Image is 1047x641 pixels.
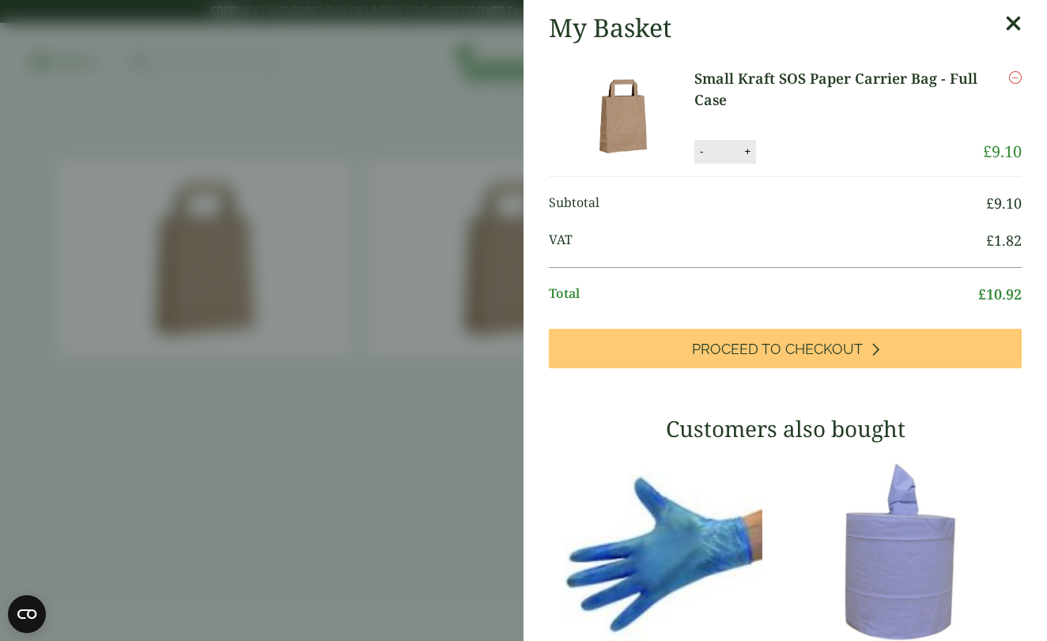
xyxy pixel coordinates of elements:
[986,231,1022,250] bdi: 1.82
[549,230,986,251] span: VAT
[552,68,694,163] img: Small Kraft SOS Paper Carrier Bag-Full Case-0
[694,68,983,111] a: Small Kraft SOS Paper Carrier Bag - Full Case
[695,145,708,158] button: -
[978,285,986,304] span: £
[983,141,1022,162] bdi: 9.10
[549,284,978,305] span: Total
[8,595,46,633] button: Open CMP widget
[1009,68,1022,87] a: Remove this item
[549,416,1022,443] h3: Customers also bought
[549,13,671,43] h2: My Basket
[986,194,994,213] span: £
[549,193,986,214] span: Subtotal
[983,141,992,162] span: £
[692,341,863,358] span: Proceed to Checkout
[549,329,1022,368] a: Proceed to Checkout
[986,231,994,250] span: £
[978,285,1022,304] bdi: 10.92
[986,194,1022,213] bdi: 9.10
[739,145,755,158] button: +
